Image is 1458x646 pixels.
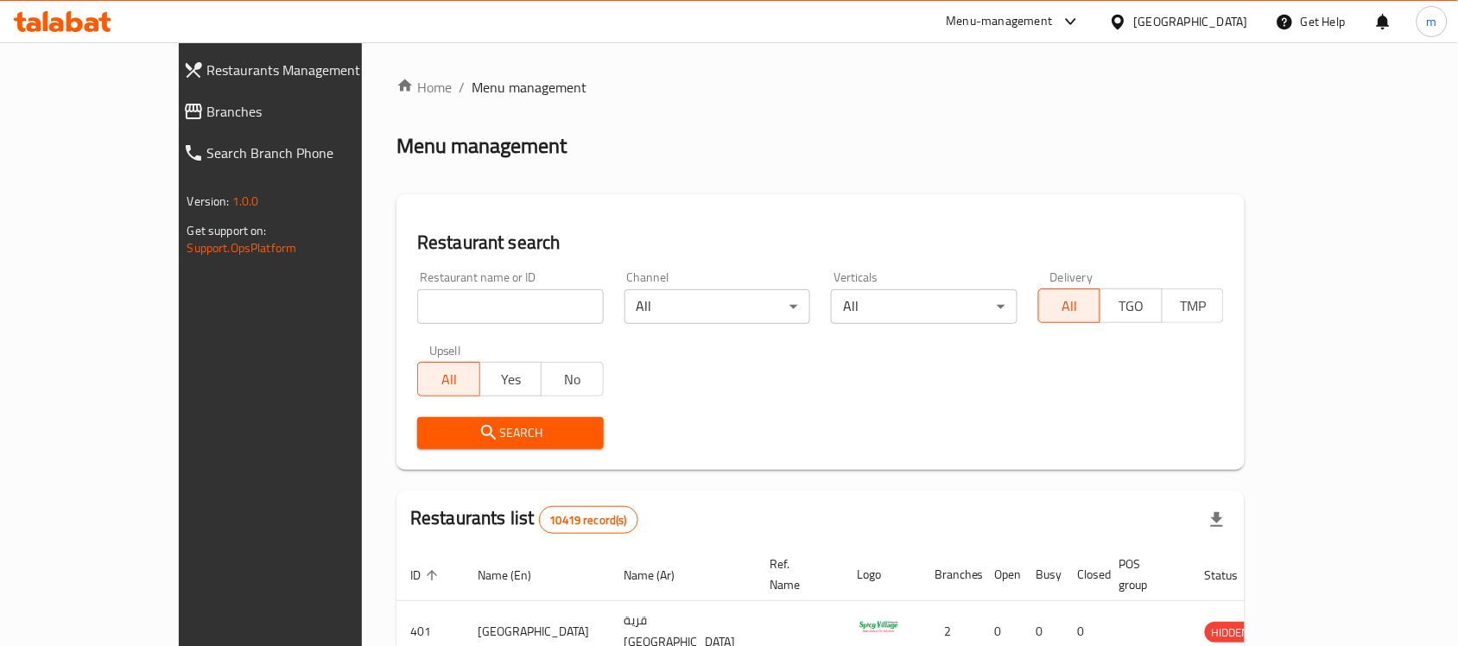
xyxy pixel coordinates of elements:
[417,289,604,324] input: Search for restaurant name or ID..
[396,77,452,98] a: Home
[417,417,604,449] button: Search
[232,190,259,212] span: 1.0.0
[1134,12,1248,31] div: [GEOGRAPHIC_DATA]
[548,367,597,392] span: No
[624,289,811,324] div: All
[1196,499,1238,541] div: Export file
[1427,12,1437,31] span: m
[831,289,1017,324] div: All
[479,362,542,396] button: Yes
[1046,294,1094,319] span: All
[1205,565,1261,586] span: Status
[1023,548,1064,601] th: Busy
[396,132,567,160] h2: Menu management
[472,77,586,98] span: Menu management
[207,60,409,80] span: Restaurants Management
[187,190,230,212] span: Version:
[396,77,1245,98] nav: breadcrumb
[417,230,1224,256] h2: Restaurant search
[1205,622,1257,643] div: HIDDEN
[1100,288,1163,323] button: TGO
[1119,554,1170,595] span: POS group
[410,505,638,534] h2: Restaurants list
[410,565,443,586] span: ID
[1038,288,1101,323] button: All
[487,367,536,392] span: Yes
[207,101,409,122] span: Branches
[541,362,604,396] button: No
[1107,294,1156,319] span: TGO
[921,548,981,601] th: Branches
[169,49,422,91] a: Restaurants Management
[770,554,822,595] span: Ref. Name
[417,362,480,396] button: All
[459,77,465,98] li: /
[1064,548,1106,601] th: Closed
[843,548,921,601] th: Logo
[1205,623,1257,643] span: HIDDEN
[478,565,554,586] span: Name (En)
[429,345,461,357] label: Upsell
[207,142,409,163] span: Search Branch Phone
[187,219,267,242] span: Get support on:
[624,565,697,586] span: Name (Ar)
[187,237,297,259] a: Support.OpsPlatform
[947,11,1053,32] div: Menu-management
[431,422,590,444] span: Search
[539,506,638,534] div: Total records count
[1170,294,1218,319] span: TMP
[169,132,422,174] a: Search Branch Phone
[540,512,637,529] span: 10419 record(s)
[981,548,1023,601] th: Open
[1050,271,1093,283] label: Delivery
[169,91,422,132] a: Branches
[1162,288,1225,323] button: TMP
[425,367,473,392] span: All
